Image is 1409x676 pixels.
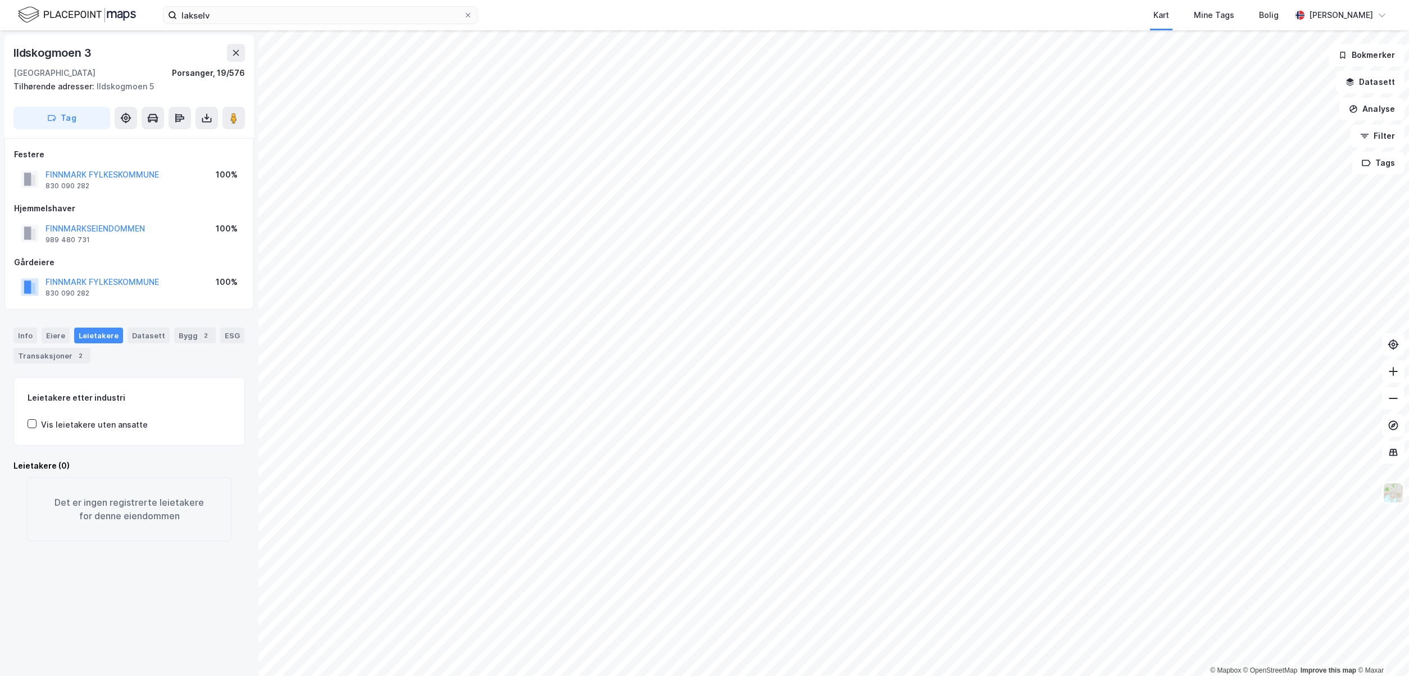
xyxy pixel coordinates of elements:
div: Leietakere (0) [13,459,245,473]
a: Improve this map [1301,666,1356,674]
button: Tags [1352,152,1405,174]
span: Tilhørende adresser: [13,81,97,91]
button: Analyse [1339,98,1405,120]
div: Datasett [128,328,170,343]
div: 100% [216,168,238,182]
div: Eiere [42,328,70,343]
button: Tag [13,107,110,129]
button: Datasett [1336,71,1405,93]
div: Info [13,328,37,343]
div: Festere [14,148,244,161]
img: logo.f888ab2527a4732fd821a326f86c7f29.svg [18,5,136,25]
button: Bokmerker [1329,44,1405,66]
input: Søk på adresse, matrikkel, gårdeiere, leietakere eller personer [177,7,463,24]
img: Z [1383,482,1404,503]
div: Leietakere etter industri [28,391,231,405]
div: Det er ingen registrerte leietakere for denne eiendommen [27,477,231,541]
div: Hjemmelshaver [14,202,244,215]
div: [GEOGRAPHIC_DATA] [13,66,96,80]
div: 830 090 282 [46,182,89,190]
iframe: Chat Widget [1353,622,1409,676]
div: Kart [1153,8,1169,22]
div: Vis leietakere uten ansatte [41,418,148,432]
button: Filter [1351,125,1405,147]
div: 100% [216,275,238,289]
div: 100% [216,222,238,235]
a: Mapbox [1210,666,1241,674]
div: 989 480 731 [46,235,90,244]
div: Ildskogmoen 5 [13,80,236,93]
div: Mine Tags [1194,8,1234,22]
div: ESG [220,328,244,343]
div: Transaksjoner [13,348,90,364]
div: 2 [75,350,86,361]
a: OpenStreetMap [1243,666,1298,674]
div: Bygg [174,328,216,343]
div: [PERSON_NAME] [1309,8,1373,22]
div: Gårdeiere [14,256,244,269]
div: Ildskogmoen 3 [13,44,93,62]
div: Leietakere [74,328,123,343]
div: Bolig [1259,8,1279,22]
div: 2 [200,330,211,341]
div: Porsanger, 19/576 [172,66,245,80]
div: 830 090 282 [46,289,89,298]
